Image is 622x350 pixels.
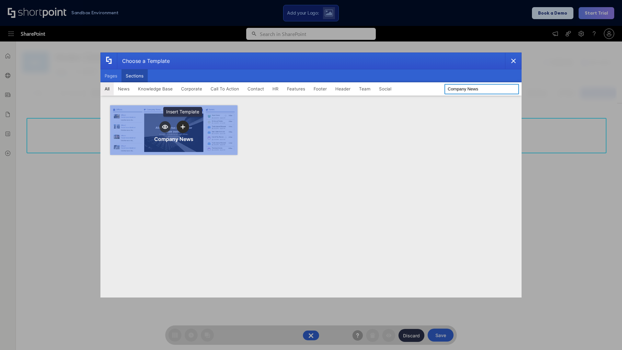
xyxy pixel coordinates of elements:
[243,82,268,95] button: Contact
[375,82,396,95] button: Social
[100,52,522,297] div: template selector
[309,82,331,95] button: Footer
[100,69,121,82] button: Pages
[100,82,114,95] button: All
[268,82,283,95] button: HR
[331,82,355,95] button: Header
[283,82,309,95] button: Features
[117,53,170,69] div: Choose a Template
[114,82,134,95] button: News
[590,319,622,350] iframe: Chat Widget
[121,69,148,82] button: Sections
[355,82,375,95] button: Team
[177,82,206,95] button: Corporate
[444,84,519,94] input: Search
[154,136,193,142] div: Company News
[134,82,177,95] button: Knowledge Base
[206,82,243,95] button: Call To Action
